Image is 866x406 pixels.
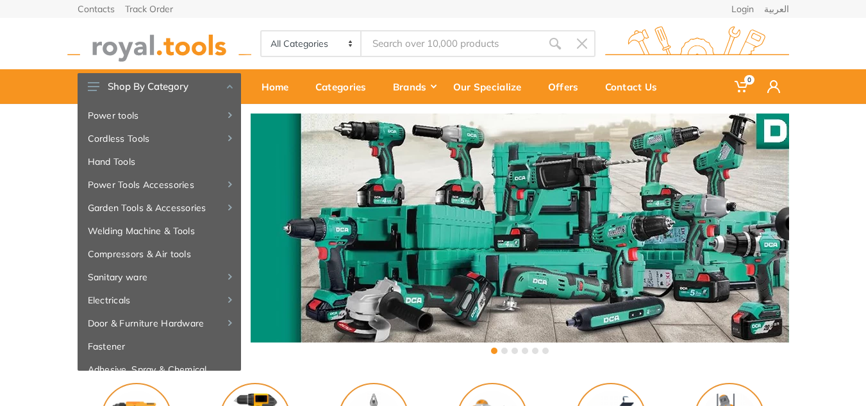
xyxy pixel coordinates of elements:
img: royal.tools Logo [605,26,789,62]
a: Garden Tools & Accessories [78,196,241,219]
a: Power Tools Accessories [78,173,241,196]
a: Power tools [78,104,241,127]
a: Contact Us [596,69,675,104]
button: Shop By Category [78,73,241,100]
input: Site search [362,30,541,57]
a: Electricals [78,289,241,312]
div: Brands [384,73,444,100]
a: Cordless Tools [78,127,241,150]
a: Sanitary ware [78,266,241,289]
a: Offers [539,69,596,104]
div: Categories [306,73,384,100]
div: Our Specialize [444,73,539,100]
a: Hand Tools [78,150,241,173]
div: Home [253,73,306,100]
a: Categories [306,69,384,104]
a: Fastener [78,335,241,358]
a: Door & Furniture Hardware [78,312,241,335]
a: Compressors & Air tools [78,242,241,266]
img: royal.tools Logo [67,26,251,62]
span: 0 [744,75,754,85]
a: Track Order [125,4,173,13]
select: Category [262,31,362,56]
a: 0 [726,69,758,104]
a: Adhesive, Spray & Chemical [78,358,241,381]
a: Home [253,69,306,104]
div: Offers [539,73,596,100]
a: العربية [764,4,789,13]
a: Login [731,4,754,13]
a: Welding Machine & Tools [78,219,241,242]
a: Our Specialize [444,69,539,104]
a: Contacts [78,4,115,13]
div: Contact Us [596,73,675,100]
